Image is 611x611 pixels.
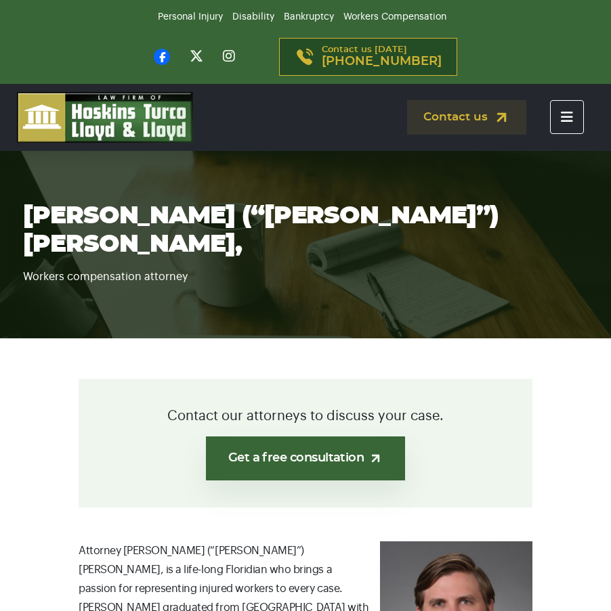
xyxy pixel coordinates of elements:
[79,379,532,507] div: Contact our attorneys to discuss your case.
[368,451,383,466] img: arrow-up-right-light.svg
[550,100,584,134] button: Toggle navigation
[17,92,193,143] img: logo
[232,12,274,22] a: Disability
[407,100,526,135] a: Contact us
[343,12,446,22] a: Workers Compensation
[206,436,406,480] a: Get a free consultation
[23,258,588,286] p: Workers compensation attorney
[279,38,457,76] a: Contact us [DATE][PHONE_NUMBER]
[322,45,442,68] p: Contact us [DATE]
[322,55,442,68] span: [PHONE_NUMBER]
[23,202,588,258] h1: [PERSON_NAME] (“[PERSON_NAME]”) [PERSON_NAME],
[158,12,223,22] a: Personal Injury
[284,12,334,22] a: Bankruptcy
